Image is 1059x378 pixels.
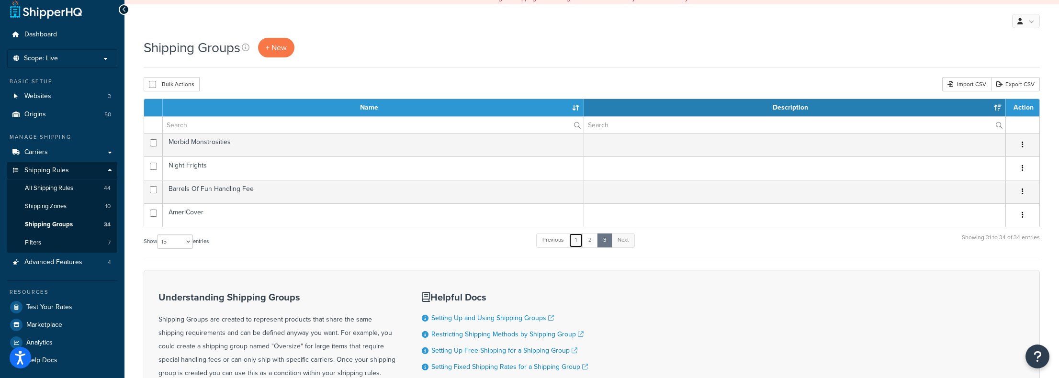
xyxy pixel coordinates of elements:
[163,156,584,180] td: Night Frights
[24,92,51,100] span: Websites
[24,111,46,119] span: Origins
[26,321,62,329] span: Marketplace
[7,198,117,215] a: Shipping Zones 10
[104,221,111,229] span: 34
[108,258,111,267] span: 4
[158,292,398,302] h3: Understanding Shipping Groups
[163,180,584,203] td: Barrels Of Fun Handling Fee
[7,216,117,233] li: Shipping Groups
[24,258,82,267] span: Advanced Features
[26,356,57,365] span: Help Docs
[7,162,117,253] li: Shipping Rules
[536,233,570,247] a: Previous
[611,233,635,247] a: Next
[24,148,48,156] span: Carriers
[144,77,200,91] button: Bulk Actions
[7,316,117,334] a: Marketplace
[25,184,73,192] span: All Shipping Rules
[991,77,1040,91] a: Export CSV
[144,38,240,57] h1: Shipping Groups
[431,345,577,356] a: Setting Up Free Shipping for a Shipping Group
[431,329,584,339] a: Restricting Shipping Methods by Shipping Group
[1025,345,1049,368] button: Open Resource Center
[266,42,287,53] span: + New
[597,233,612,247] a: 3
[7,216,117,233] a: Shipping Groups 34
[26,303,72,311] span: Test Your Rates
[26,339,53,347] span: Analytics
[7,179,117,197] li: All Shipping Rules
[24,167,69,175] span: Shipping Rules
[25,239,41,247] span: Filters
[7,334,117,351] a: Analytics
[942,77,991,91] div: Import CSV
[7,179,117,197] a: All Shipping Rules 44
[144,234,209,249] label: Show entries
[163,203,584,227] td: AmeriCover
[7,162,117,179] a: Shipping Rules
[7,254,117,271] li: Advanced Features
[24,31,57,39] span: Dashboard
[105,202,111,211] span: 10
[7,288,117,296] div: Resources
[7,88,117,105] a: Websites 3
[7,106,117,123] a: Origins 50
[431,362,588,372] a: Setting Fixed Shipping Rates for a Shipping Group
[1006,99,1039,116] th: Action
[7,26,117,44] a: Dashboard
[7,254,117,271] a: Advanced Features 4
[7,133,117,141] div: Manage Shipping
[7,198,117,215] li: Shipping Zones
[7,88,117,105] li: Websites
[584,117,1005,133] input: Search
[163,99,584,116] th: Name: activate to sort column ascending
[422,292,640,302] h3: Helpful Docs
[104,184,111,192] span: 44
[104,111,111,119] span: 50
[163,117,584,133] input: Search
[962,232,1040,253] div: Showing 31 to 34 of 34 entries
[7,299,117,316] a: Test Your Rates
[7,234,117,252] a: Filters 7
[25,221,73,229] span: Shipping Groups
[7,352,117,369] a: Help Docs
[584,99,1006,116] th: Description: activate to sort column ascending
[108,239,111,247] span: 7
[163,133,584,156] td: Morbid Monstrosities
[7,144,117,161] a: Carriers
[7,106,117,123] li: Origins
[25,202,67,211] span: Shipping Zones
[7,234,117,252] li: Filters
[431,313,554,323] a: Setting Up and Using Shipping Groups
[569,233,583,247] a: 1
[7,78,117,86] div: Basic Setup
[157,234,193,249] select: Showentries
[24,55,58,63] span: Scope: Live
[582,233,598,247] a: 2
[258,38,294,57] a: + New
[108,92,111,100] span: 3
